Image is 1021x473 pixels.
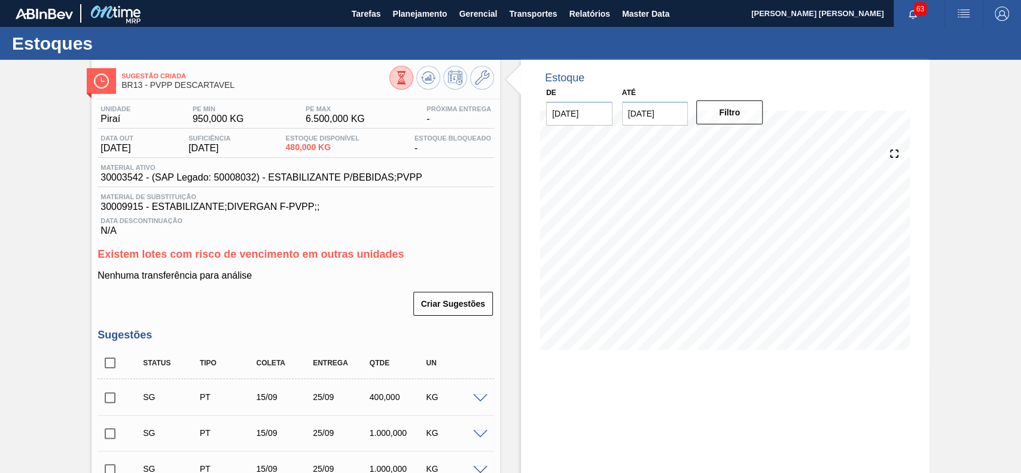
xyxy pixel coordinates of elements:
[423,428,485,438] div: KG
[956,7,971,21] img: userActions
[193,114,243,124] span: 950,000 KG
[459,7,498,21] span: Gerencial
[415,135,491,142] span: Estoque Bloqueado
[193,105,243,112] span: PE MIN
[121,81,389,90] span: BR13 - PVPP DESCARTAVEL
[914,2,926,16] span: 63
[97,270,494,281] p: Nenhuma transferência para análise
[12,36,224,50] h1: Estoques
[140,359,202,367] div: Status
[97,248,404,260] span: Existem lotes com risco de vencimento em outras unidades
[413,292,493,316] button: Criar Sugestões
[546,89,556,97] label: De
[310,392,372,402] div: 25/09/2025
[310,428,372,438] div: 25/09/2025
[415,291,494,317] div: Criar Sugestões
[423,392,485,402] div: KG
[100,105,130,112] span: Unidade
[197,428,259,438] div: Pedido de Transferência
[140,392,202,402] div: Sugestão Criada
[100,114,130,124] span: Piraí
[253,428,315,438] div: 15/09/2025
[306,114,365,124] span: 6.500,000 KG
[100,143,133,154] span: [DATE]
[546,102,612,126] input: dd/mm/yyyy
[16,8,73,19] img: TNhmsLtSVTkK8tSr43FrP2fwEKptu5GPRR3wAAAABJRU5ErkJggg==
[367,392,429,402] div: 400,000
[423,359,485,367] div: UN
[367,359,429,367] div: Qtde
[100,202,491,212] span: 30009915 - ESTABILIZANTE;DIVERGAN F-PVPP;;
[94,74,109,89] img: Ícone
[100,135,133,142] span: Data out
[100,193,491,200] span: Material de Substituição
[696,100,763,124] button: Filtro
[97,329,494,341] h3: Sugestões
[310,359,372,367] div: Entrega
[253,392,315,402] div: 15/09/2025
[140,428,202,438] div: Sugestão Criada
[306,105,365,112] span: PE MAX
[470,66,494,90] button: Ir ao Master Data / Geral
[509,7,557,21] span: Transportes
[100,164,422,171] span: Material ativo
[97,212,494,236] div: N/A
[392,7,447,21] span: Planejamento
[412,135,494,154] div: -
[188,143,230,154] span: [DATE]
[389,66,413,90] button: Visão Geral dos Estoques
[188,135,230,142] span: Suficiência
[285,135,359,142] span: Estoque Disponível
[100,172,422,183] span: 30003542 - (SAP Legado: 50008032) - ESTABILIZANTE P/BEBIDAS;PVPP
[416,66,440,90] button: Atualizar Gráfico
[622,7,669,21] span: Master Data
[423,105,494,124] div: -
[253,359,315,367] div: Coleta
[545,72,584,84] div: Estoque
[443,66,467,90] button: Programar Estoque
[352,7,381,21] span: Tarefas
[622,102,688,126] input: dd/mm/yyyy
[569,7,609,21] span: Relatórios
[197,392,259,402] div: Pedido de Transferência
[894,5,932,22] button: Notificações
[426,105,491,112] span: Próxima Entrega
[100,217,491,224] span: Data Descontinuação
[995,7,1009,21] img: Logout
[622,89,636,97] label: Até
[121,72,389,80] span: Sugestão Criada
[285,143,359,152] span: 480,000 KG
[367,428,429,438] div: 1.000,000
[197,359,259,367] div: Tipo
